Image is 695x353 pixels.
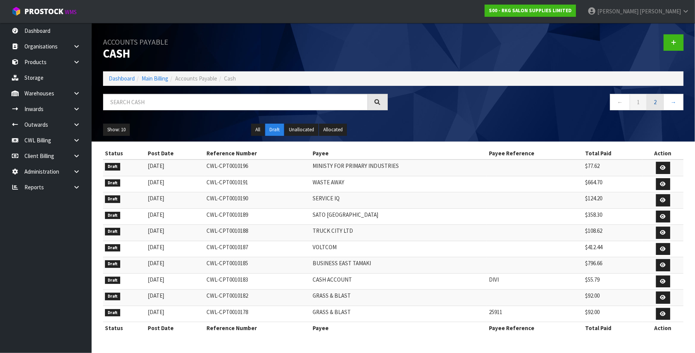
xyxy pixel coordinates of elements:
[311,322,487,334] th: Payee
[205,225,311,241] td: CWL-CPT0010188
[105,309,120,317] span: Draft
[105,228,120,235] span: Draft
[205,208,311,225] td: CWL-CPT0010189
[584,225,643,241] td: $108.62
[489,7,572,14] strong: S00 - RKG SALON SUPPLIES LIMITED
[205,273,311,290] td: CWL-CPT0010183
[146,241,205,257] td: [DATE]
[584,176,643,192] td: $664.70
[205,160,311,176] td: CWL-CPT0010196
[647,94,664,110] a: 2
[105,244,120,252] span: Draft
[485,5,576,17] a: S00 - RKG SALON SUPPLIES LIMITED
[205,241,311,257] td: CWL-CPT0010187
[584,160,643,176] td: $77.62
[146,322,205,334] th: Post Date
[205,176,311,192] td: CWL-CPT0010191
[311,257,487,274] td: BUSINESS EAST TAMAKI
[584,208,643,225] td: $358.30
[487,306,584,322] td: 25911
[105,212,120,219] span: Draft
[103,34,388,60] h1: Cash
[105,277,120,284] span: Draft
[103,322,146,334] th: Status
[146,273,205,290] td: [DATE]
[311,208,487,225] td: SATO [GEOGRAPHIC_DATA]
[265,124,284,136] button: Draft
[175,75,217,82] span: Accounts Payable
[642,147,684,160] th: Action
[105,195,120,203] span: Draft
[311,176,487,192] td: WASTE AWAY
[584,257,643,274] td: $796.66
[105,260,120,268] span: Draft
[487,322,584,334] th: Payee Reference
[311,225,487,241] td: TRUCK CITY LTD
[205,192,311,209] td: CWL-CPT0010190
[311,273,487,290] td: CASH ACCOUNT
[105,179,120,187] span: Draft
[584,241,643,257] td: $412.44
[65,8,77,16] small: WMS
[11,6,21,16] img: cube-alt.png
[399,94,684,113] nav: Page navigation
[205,322,311,334] th: Reference Number
[24,6,63,16] span: ProStock
[109,75,135,82] a: Dashboard
[311,241,487,257] td: VOLTCOM
[640,8,681,15] span: [PERSON_NAME]
[103,147,146,160] th: Status
[103,94,368,110] input: Search cash
[142,75,168,82] a: Main Billing
[610,94,630,110] a: ←
[103,37,168,47] small: Accounts Payable
[311,306,487,322] td: GRASS & BLAST
[630,94,647,110] a: 1
[584,273,643,290] td: $55.79
[146,160,205,176] td: [DATE]
[146,147,205,160] th: Post Date
[205,257,311,274] td: CWL-CPT0010185
[146,290,205,306] td: [DATE]
[146,208,205,225] td: [DATE]
[311,192,487,209] td: SERVICE IQ
[205,290,311,306] td: CWL-CPT0010182
[105,163,120,171] span: Draft
[205,147,311,160] th: Reference Number
[311,147,487,160] th: Payee
[251,124,264,136] button: All
[146,306,205,322] td: [DATE]
[146,257,205,274] td: [DATE]
[224,75,236,82] span: Cash
[487,147,584,160] th: Payee Reference
[105,293,120,300] span: Draft
[205,306,311,322] td: CWL-CPT0010178
[146,176,205,192] td: [DATE]
[597,8,639,15] span: [PERSON_NAME]
[311,290,487,306] td: GRASS & BLAST
[103,124,130,136] button: Show: 10
[663,94,684,110] a: →
[146,192,205,209] td: [DATE]
[584,306,643,322] td: $92.00
[311,160,487,176] td: MINISTY FOR PRIMARY INDUSTRIES
[584,147,643,160] th: Total Paid
[642,322,684,334] th: Action
[319,124,347,136] button: Allocated
[584,192,643,209] td: $124.20
[584,322,643,334] th: Total Paid
[584,290,643,306] td: $92.00
[487,273,584,290] td: DIVI
[146,225,205,241] td: [DATE]
[285,124,318,136] button: Unallocated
